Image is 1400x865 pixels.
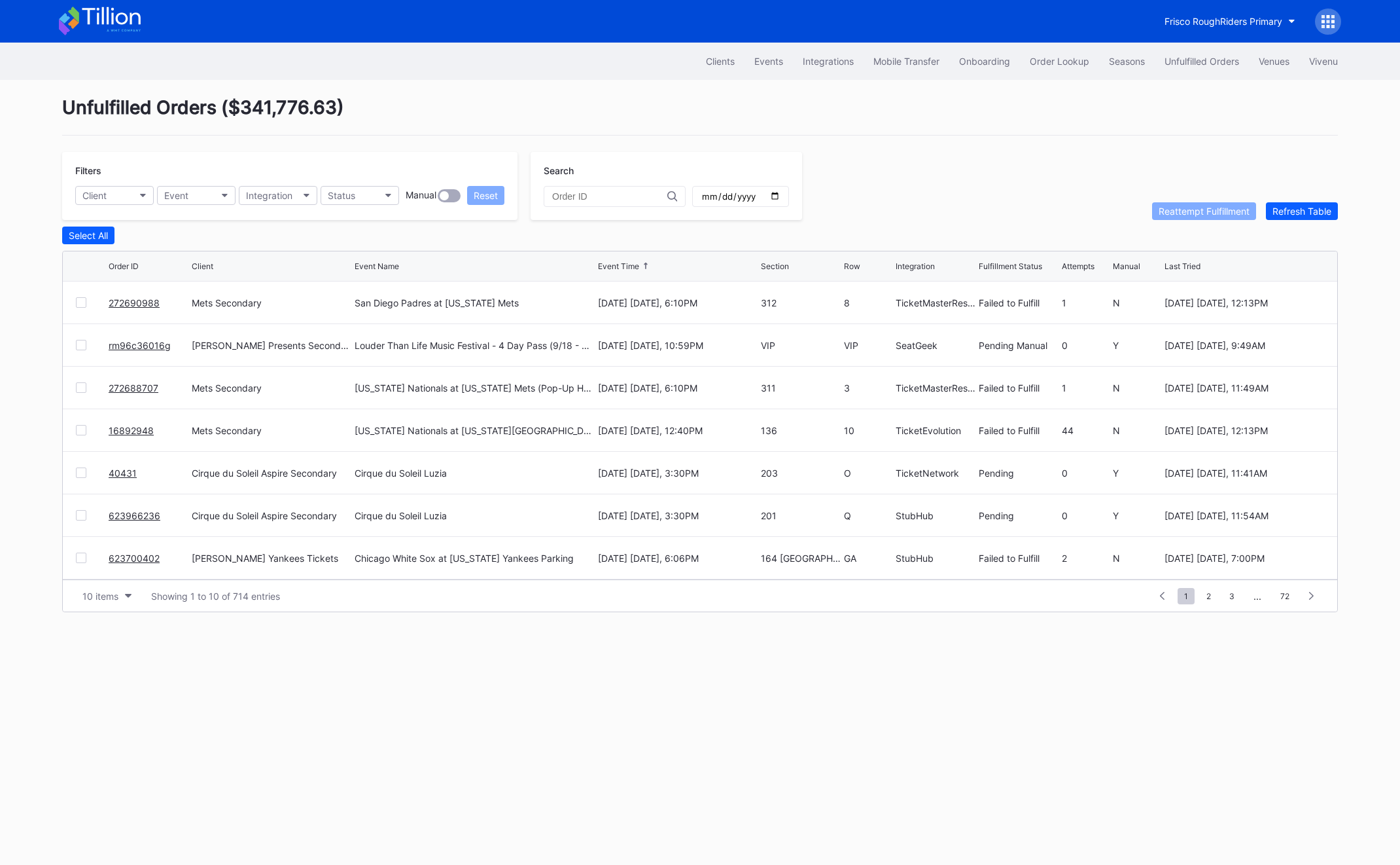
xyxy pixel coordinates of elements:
div: [DATE] [DATE], 12:40PM [598,425,758,436]
div: Mets Secondary [192,382,351,394]
div: [PERSON_NAME] Yankees Tickets [192,553,351,564]
div: Manual [406,189,436,202]
div: Status [328,190,355,201]
div: Failed to Fulfill [979,297,1059,308]
button: Vivenu [1299,49,1348,73]
div: Search [544,165,789,176]
button: Clients [696,49,744,73]
button: Refresh Table [1266,202,1338,220]
div: TicketMasterResale [896,382,975,394]
div: Pending [979,510,1059,521]
div: N [1113,382,1161,394]
a: Mobile Transfer [864,49,949,73]
div: Mets Secondary [192,425,351,436]
button: Reattempt Fulfillment [1152,202,1256,220]
div: 312 [761,297,841,308]
div: [DATE] [DATE], 11:49AM [1164,382,1324,394]
div: TicketNetwork [896,468,975,479]
a: Order Lookup [1020,49,1099,73]
button: Reset [467,186,504,205]
div: Mobile Transfer [873,56,939,67]
div: Y [1113,510,1161,521]
div: Louder Than Life Music Festival - 4 Day Pass (9/18 - 9/21) [355,340,594,351]
div: Integration [246,190,292,201]
div: [DATE] [DATE], 10:59PM [598,340,758,351]
a: rm96c36016g [109,340,171,351]
div: O [844,468,892,479]
div: [DATE] [DATE], 3:30PM [598,468,758,479]
div: Integrations [803,56,854,67]
div: 1 [1062,297,1110,308]
div: StubHub [896,510,975,521]
button: Select All [62,227,114,244]
div: Filters [75,165,504,176]
div: 164 [GEOGRAPHIC_DATA] [761,553,841,564]
a: Unfulfilled Orders [1155,49,1249,73]
div: [DATE] [DATE], 6:10PM [598,382,758,394]
div: Cirque du Soleil Aspire Secondary [192,510,351,521]
div: Showing 1 to 10 of 714 entries [151,591,280,602]
div: 10 [844,425,892,436]
a: 623966236 [109,510,160,521]
div: 136 [761,425,841,436]
div: Attempts [1062,261,1094,271]
div: Reattempt Fulfillment [1159,206,1250,217]
input: Order ID [552,191,667,202]
div: [DATE] [DATE], 3:30PM [598,510,758,521]
a: 272688707 [109,382,158,394]
div: TicketEvolution [896,425,975,436]
div: Integration [896,261,935,271]
button: Integrations [793,49,864,73]
div: Row [844,261,860,271]
div: 203 [761,468,841,479]
div: [DATE] [DATE], 11:54AM [1164,510,1324,521]
button: 10 items [76,587,138,605]
span: 3 [1223,588,1241,604]
div: 2 [1062,553,1110,564]
span: 72 [1274,588,1296,604]
div: Unfulfilled Orders ( $341,776.63 ) [62,96,1338,136]
a: Seasons [1099,49,1155,73]
div: Seasons [1109,56,1145,67]
div: [DATE] [DATE], 7:00PM [1164,553,1324,564]
div: Cirque du Soleil Luzia [355,510,447,521]
div: ... [1244,591,1271,602]
div: Pending [979,468,1059,479]
div: Event Name [355,261,399,271]
div: [DATE] [DATE], 11:41AM [1164,468,1324,479]
a: Onboarding [949,49,1020,73]
button: Client [75,186,154,205]
button: Frisco RoughRiders Primary [1155,9,1305,33]
button: Venues [1249,49,1299,73]
div: [PERSON_NAME] Presents Secondary [192,340,351,351]
div: N [1113,297,1161,308]
div: [US_STATE] Nationals at [US_STATE] Mets (Pop-Up Home Run Apple Giveaway) [355,382,594,394]
div: Unfulfilled Orders [1164,56,1239,67]
div: Chicago White Sox at [US_STATE] Yankees Parking [355,553,574,564]
div: Cirque du Soleil Luzia [355,468,447,479]
div: Event [164,190,188,201]
div: Venues [1259,56,1289,67]
div: Frisco RoughRiders Primary [1164,16,1282,27]
div: VIP [844,340,892,351]
span: 2 [1200,588,1217,604]
div: Cirque du Soleil Aspire Secondary [192,468,351,479]
div: Clients [706,56,735,67]
div: 0 [1062,510,1110,521]
button: Events [744,49,793,73]
div: Last Tried [1164,261,1200,271]
button: Status [321,186,399,205]
div: TicketMasterResale [896,297,975,308]
div: 201 [761,510,841,521]
div: 10 items [82,591,118,602]
div: Event Time [598,261,639,271]
div: Y [1113,468,1161,479]
div: [DATE] [DATE], 12:13PM [1164,425,1324,436]
div: [DATE] [DATE], 6:06PM [598,553,758,564]
div: [DATE] [DATE], 12:13PM [1164,297,1324,308]
button: Integration [239,186,317,205]
div: [DATE] [DATE], 6:10PM [598,297,758,308]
